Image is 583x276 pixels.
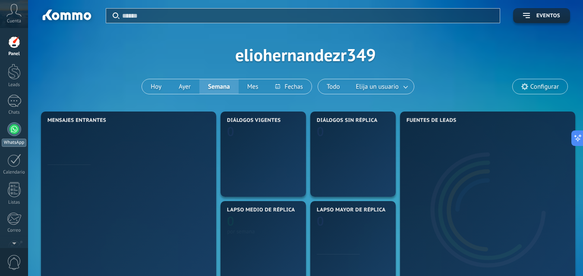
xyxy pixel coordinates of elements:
[227,213,234,229] text: 0
[2,228,27,233] div: Correo
[2,82,27,88] div: Leads
[239,79,267,94] button: Mes
[317,213,324,229] text: 0
[7,19,21,24] span: Cuenta
[227,123,234,140] text: 0
[47,118,106,124] span: Mensajes entrantes
[170,79,199,94] button: Ayer
[227,207,295,213] span: Lapso medio de réplica
[267,79,311,94] button: Fechas
[317,207,385,213] span: Lapso mayor de réplica
[317,123,324,140] text: 0
[530,83,559,90] span: Configurar
[2,51,27,57] div: Panel
[318,79,349,94] button: Todo
[317,118,378,124] span: Diálogos sin réplica
[407,118,457,124] span: Fuentes de leads
[142,79,170,94] button: Hoy
[2,139,26,147] div: WhatsApp
[354,81,400,93] span: Elija un usuario
[513,8,570,23] button: Eventos
[536,13,560,19] span: Eventos
[2,170,27,175] div: Calendario
[199,79,239,94] button: Semana
[227,228,299,235] div: por semana
[227,118,281,124] span: Diálogos vigentes
[2,200,27,205] div: Listas
[349,79,414,94] button: Elija un usuario
[2,110,27,115] div: Chats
